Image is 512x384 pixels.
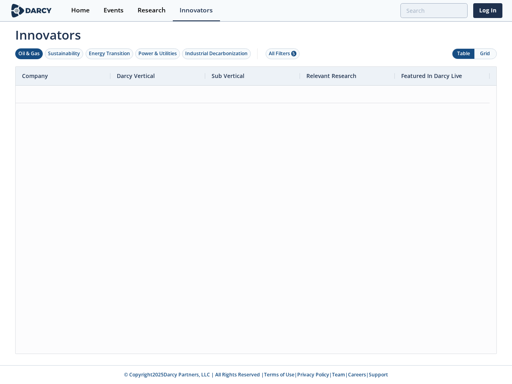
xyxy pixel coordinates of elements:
div: Power & Utilities [138,50,177,57]
a: Privacy Policy [297,371,329,378]
div: Home [71,7,90,14]
span: Innovators [10,22,502,44]
div: Energy Transition [89,50,130,57]
a: Team [332,371,345,378]
img: logo-wide.svg [10,4,53,18]
div: Research [138,7,166,14]
button: Energy Transition [86,48,133,59]
div: Innovators [180,7,213,14]
button: Grid [474,49,496,59]
a: Terms of Use [264,371,294,378]
input: Advanced Search [400,3,468,18]
button: Industrial Decarbonization [182,48,251,59]
div: Industrial Decarbonization [185,50,248,57]
span: Featured In Darcy Live [401,72,462,80]
span: Sub Vertical [212,72,244,80]
div: Sustainability [48,50,80,57]
button: Sustainability [45,48,83,59]
a: Support [369,371,388,378]
div: Oil & Gas [18,50,40,57]
p: © Copyright 2025 Darcy Partners, LLC | All Rights Reserved | | | | | [11,371,501,378]
button: Power & Utilities [135,48,180,59]
span: 5 [291,51,296,56]
a: Careers [348,371,366,378]
span: Company [22,72,48,80]
button: Oil & Gas [15,48,43,59]
a: Log In [473,3,502,18]
div: Events [104,7,124,14]
button: All Filters 5 [266,48,300,59]
span: Relevant Research [306,72,356,80]
div: All Filters [269,50,296,57]
span: Darcy Vertical [117,72,155,80]
button: Table [452,49,474,59]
